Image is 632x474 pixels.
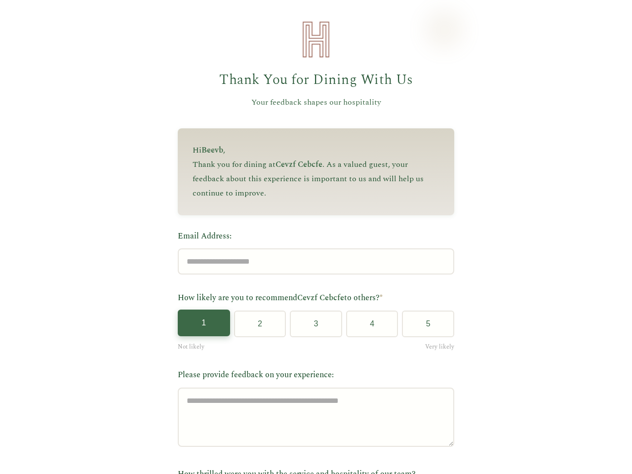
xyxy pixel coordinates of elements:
h1: Thank You for Dining With Us [178,69,454,91]
button: 2 [234,311,286,337]
img: Heirloom Hospitality Logo [296,20,336,59]
label: Please provide feedback on your experience: [178,369,454,382]
span: Very likely [425,342,454,352]
span: Beevb [201,144,223,156]
label: How likely are you to recommend to others? [178,292,454,305]
button: 4 [346,311,398,337]
span: Cevzf Cebcfe [297,292,344,304]
p: Hi , [193,143,439,158]
p: Thank you for dining at . As a valued guest, your feedback about this experience is important to ... [193,158,439,200]
span: Cevzf Cebcfe [276,158,322,170]
button: 3 [290,311,342,337]
button: 5 [402,311,454,337]
label: Email Address: [178,230,454,243]
p: Your feedback shapes our hospitality [178,96,454,109]
button: 1 [178,310,230,336]
span: Not likely [178,342,204,352]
